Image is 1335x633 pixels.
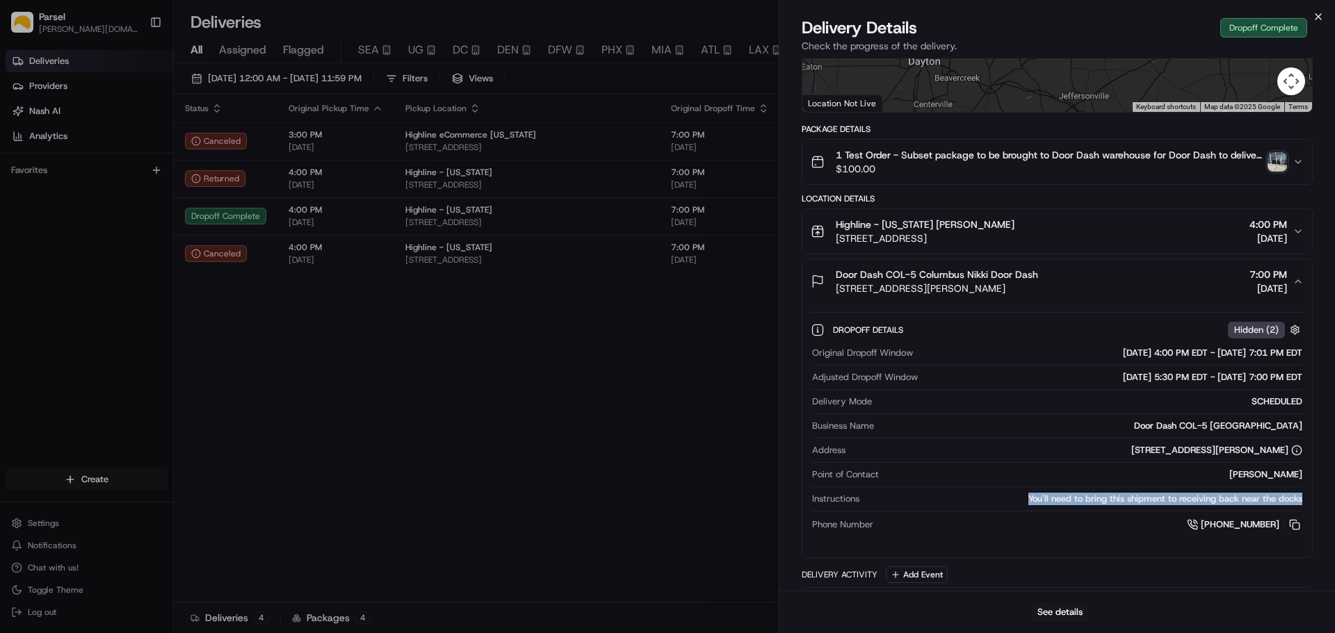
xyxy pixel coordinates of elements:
span: Delivery Details [802,17,917,39]
button: Door Dash COL-5 Columbus Nikki Door Dash[STREET_ADDRESS][PERSON_NAME]7:00 PM[DATE] [802,259,1312,304]
span: Instructions [812,493,859,505]
img: 1736555255976-a54dd68f-1ca7-489b-9aae-adbdc363a1c4 [14,133,39,158]
button: Highline - [US_STATE] [PERSON_NAME][STREET_ADDRESS]4:00 PM[DATE] [802,209,1312,254]
div: [STREET_ADDRESS][PERSON_NAME] [1131,444,1302,457]
div: [DATE] 5:30 PM EDT - [DATE] 7:00 PM EDT [923,371,1302,384]
button: See all [216,178,253,195]
a: Terms [1288,103,1308,110]
span: Original Dropoff Window [812,347,913,359]
div: We're available if you need us! [63,147,191,158]
div: Door Dash COL-5 [GEOGRAPHIC_DATA] [880,420,1302,432]
div: SCHEDULED [877,395,1302,408]
span: Dropoff Details [833,324,906,336]
button: See details [1031,602,1089,622]
div: Location Not Live [802,94,882,112]
span: • [115,215,120,227]
span: Knowledge Base [28,273,106,287]
span: [PERSON_NAME] [43,215,113,227]
input: Clear [36,90,229,104]
span: Point of Contact [812,468,879,481]
span: Door Dash COL-5 Columbus Nikki Door Dash [836,268,1038,281]
p: Welcome 👋 [14,56,253,78]
img: Nash [14,14,42,42]
img: photo_proof_of_delivery image [1268,152,1287,172]
div: [DATE] 4:00 PM EDT - [DATE] 7:01 PM EDT [919,347,1302,359]
button: 1 Test Order - Subset package to be brought to Door Dash warehouse for Door Dash to deliver to cu... [802,140,1312,184]
a: 📗Knowledge Base [8,268,112,293]
span: [PHONE_NUMBER] [1201,518,1279,531]
span: 1 Test Order - Subset package to be brought to Door Dash warehouse for Door Dash to deliver to cu... [836,148,1262,162]
span: Business Name [812,420,874,432]
span: $100.00 [836,162,1262,176]
span: 7:00 PM [1249,268,1287,281]
span: API Documentation [131,273,223,287]
span: [DATE] [1249,281,1287,295]
img: 1755196953914-cd9d9cba-b7f7-46ee-b6f5-75ff69acacf5 [29,133,54,158]
button: Map camera controls [1277,67,1305,95]
div: Delivery Activity [802,569,877,580]
span: [DATE] [1249,231,1287,245]
span: Delivery Mode [812,395,872,408]
div: 💻 [118,274,129,286]
span: Pylon [138,307,168,318]
div: Location Details [802,193,1313,204]
div: You'll need to bring this shipment to receiving back near the docks [865,493,1302,505]
div: Past conversations [14,181,93,192]
span: Hidden ( 2 ) [1234,324,1279,336]
div: Start new chat [63,133,228,147]
div: Package Details [802,124,1313,135]
span: Map data ©2025 Google [1204,103,1280,110]
span: [STREET_ADDRESS] [836,231,1014,245]
a: Powered byPylon [98,306,168,318]
button: Hidden (2) [1228,321,1304,338]
img: Google [806,94,852,112]
img: Alex Weir [14,202,36,224]
span: [DATE] [123,215,152,227]
span: 4:00 PM [1249,217,1287,231]
div: 📗 [14,274,25,286]
button: Keyboard shortcuts [1136,102,1196,112]
a: Open this area in Google Maps (opens a new window) [806,94,852,112]
p: Check the progress of the delivery. [802,39,1313,53]
span: Address [812,444,845,457]
span: Highline - [US_STATE] [PERSON_NAME] [836,217,1014,231]
span: Adjusted Dropoff Window [812,371,918,384]
span: Phone Number [812,518,873,531]
button: Start new chat [236,137,253,154]
div: [PERSON_NAME] [884,468,1302,481]
button: Add Event [886,566,948,583]
a: 💻API Documentation [112,268,229,293]
div: Door Dash COL-5 Columbus Nikki Door Dash[STREET_ADDRESS][PERSON_NAME]7:00 PM[DATE] [802,304,1312,557]
span: [STREET_ADDRESS][PERSON_NAME] [836,281,1038,295]
a: [PHONE_NUMBER] [1187,517,1302,532]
